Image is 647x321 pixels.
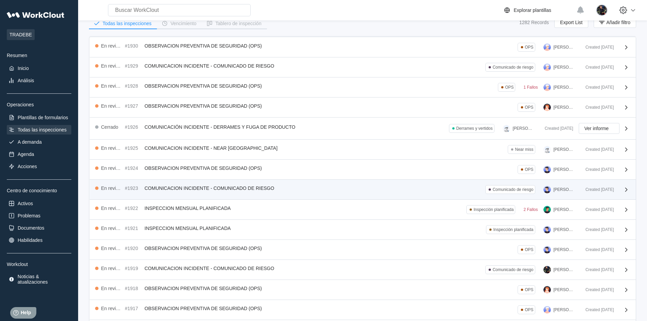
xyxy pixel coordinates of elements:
[125,286,142,291] div: #1918
[90,57,636,77] a: En revisión#1929COMUNICACION INCIDENTE - COMUNICADO DE RIESGOComunicado de riesgo[PERSON_NAME]Cre...
[101,266,122,271] div: En revisión
[108,4,251,16] input: Buscar WorkClout
[7,211,71,220] a: Problemas
[145,286,262,291] span: OBSERVACION PREVENTIVA DE SEGURIDAD (OPS)
[18,213,40,218] div: Problemas
[18,237,42,243] div: Habilidades
[523,207,538,212] div: 2 Fallos
[554,227,575,232] div: [PERSON_NAME]
[580,85,614,90] div: Created [DATE]
[125,103,142,109] div: #1927
[580,267,614,272] div: Created [DATE]
[7,125,71,135] a: Todas las inspecciones
[101,83,122,89] div: En revisión
[554,85,575,90] div: [PERSON_NAME]
[18,225,44,231] div: Documentos
[580,307,614,312] div: Created [DATE]
[7,235,71,245] a: Habilidades
[560,20,582,25] span: Export List
[580,167,614,172] div: Created [DATE]
[543,266,551,273] img: 2a7a337f-28ec-44a9-9913-8eaa51124fce.jpg
[145,226,231,231] span: INSPECCION MENSUAL PLANIFICADA
[7,272,71,286] a: Noticias & atualizaciones
[580,187,614,192] div: Created [DATE]
[456,126,492,131] div: Derrames y vertidos
[101,43,122,49] div: En revisión
[594,17,636,28] button: Añadir filtro
[492,65,533,70] div: Comunicado de riesgo
[492,267,533,272] div: Comunicado de riesgo
[579,123,619,134] button: Ver informe
[554,267,575,272] div: [PERSON_NAME]
[101,226,122,231] div: En revisión
[125,43,142,49] div: #1930
[125,246,142,251] div: #1920
[89,18,157,29] button: Todas las inspecciones
[101,124,119,130] div: Cerrado
[145,43,262,49] span: OBSERVACION PREVENTIVA DE SEGURIDAD (OPS)
[554,247,575,252] div: [PERSON_NAME]
[513,126,534,131] div: [PERSON_NAME]
[543,246,551,253] img: user-5.png
[7,76,71,85] a: Análisis
[90,37,636,57] a: En revisión#1930OBSERVACION PREVENTIVA DE SEGURIDAD (OPS)OPS[PERSON_NAME]Created [DATE]
[90,118,636,140] a: Cerrado#1926COMUNICACIÓN INCIDENTE - DERRAMES Y FUGA DE PRODUCTODerrames y vertidos[PERSON_NAME]C...
[125,306,142,311] div: #1917
[90,77,636,97] a: En revisión#1928OBSERVACION PREVENTIVA DE SEGURIDAD (OPS)OPS1 Fallos[PERSON_NAME]Created [DATE]
[145,206,231,211] span: INSPECCION MENSUAL PLANIFICADA
[525,287,533,292] div: OPS
[145,165,262,171] span: OBSERVACION PREVENTIVA DE SEGURIDAD (OPS)
[101,145,122,151] div: En revisión
[580,45,614,50] div: Created [DATE]
[596,4,608,16] img: 2a7a337f-28ec-44a9-9913-8eaa51124fce.jpg
[125,63,142,69] div: #1929
[514,7,552,13] div: Explorar plantillas
[580,287,614,292] div: Created [DATE]
[554,105,575,110] div: [PERSON_NAME]
[18,115,68,120] div: Plantillas de formularios
[543,186,551,193] img: user-5.png
[554,167,575,172] div: [PERSON_NAME]
[101,286,122,291] div: En revisión
[145,103,262,109] span: OBSERVACION PREVENTIVA DE SEGURIDAD (OPS)
[543,206,551,213] img: user.png
[525,45,533,50] div: OPS
[145,145,278,151] span: COMUNICACION INCIDENTE - NEAR [GEOGRAPHIC_DATA]
[554,147,575,152] div: [PERSON_NAME]
[125,124,142,130] div: #1926
[7,149,71,159] a: Agenda
[101,306,122,311] div: En revisión
[18,201,33,206] div: Activos
[215,21,261,26] div: Tablero de inspección
[145,266,274,271] span: COMUNICACION INCIDENTE - COMUNICADO DE RIESGO
[18,66,29,71] div: Inicio
[7,113,71,122] a: Plantillas de formularios
[18,151,34,157] div: Agenda
[543,84,551,91] img: user-3.png
[18,274,70,285] div: Noticias & atualizaciones
[90,140,636,160] a: En revisión#1925COMUNICACION INCIDENTE - NEAR [GEOGRAPHIC_DATA]Near miss[PERSON_NAME]Created [DATE]
[125,266,142,271] div: #1919
[525,105,533,110] div: OPS
[543,166,551,173] img: user-5.png
[525,167,533,172] div: OPS
[554,287,575,292] div: [PERSON_NAME]
[18,78,34,83] div: Análisis
[125,206,142,211] div: #1922
[519,20,549,25] div: 1282 Records
[493,227,533,232] div: Inspección planificada
[145,246,262,251] span: OBSERVACION PREVENTIVA DE SEGURIDAD (OPS)
[523,85,538,90] div: 1 Fallos
[543,146,551,153] img: clout-01.png
[90,220,636,240] a: En revisión#1921INSPECCION MENSUAL PLANIFICADAInspección planificada[PERSON_NAME]Created [DATE]
[554,207,575,212] div: [PERSON_NAME]
[7,162,71,171] a: Acciones
[18,139,42,145] div: A demanda
[90,260,636,280] a: En revisión#1919COMUNICACION INCIDENTE - COMUNICADO DE RIESGOComunicado de riesgo[PERSON_NAME]Cre...
[7,223,71,233] a: Documentos
[554,307,575,312] div: [PERSON_NAME]
[525,247,533,252] div: OPS
[543,43,551,51] img: user-3.png
[145,185,274,191] span: COMUNICACION INCIDENTE - COMUNICADO DE RIESGO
